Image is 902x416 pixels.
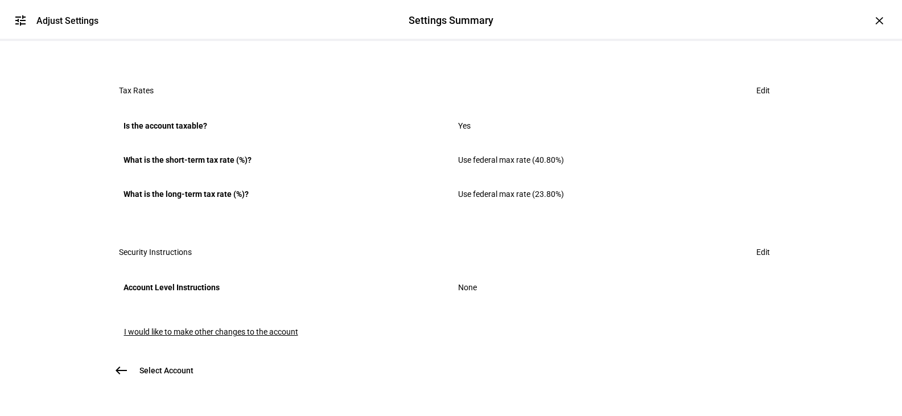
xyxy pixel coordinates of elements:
h3: Tax Rates [119,86,154,95]
button: Edit [743,79,784,102]
span: Yes [458,121,471,130]
span: Edit [756,241,770,263]
div: Is the account taxable? [123,117,444,135]
div: What is the long-term tax rate (%)? [123,185,444,203]
div: What is the short-term tax rate (%)? [123,151,444,169]
div: Account Level Instructions [123,278,444,296]
mat-icon: tune [14,14,27,27]
button: Select Account [110,359,207,382]
div: Settings Summary [409,13,493,28]
span: Use federal max rate (23.80%) [458,190,564,199]
span: Select Account [139,365,193,376]
div: × [870,11,888,30]
button: Edit [743,241,784,263]
h3: Security Instructions [119,248,192,257]
div: Adjust Settings [36,15,98,26]
span: Edit [756,79,770,102]
span: None [458,283,477,292]
span: I would like to make other changes to the account [124,327,298,336]
mat-icon: west [114,364,128,377]
span: Use federal max rate (40.80%) [458,155,564,164]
